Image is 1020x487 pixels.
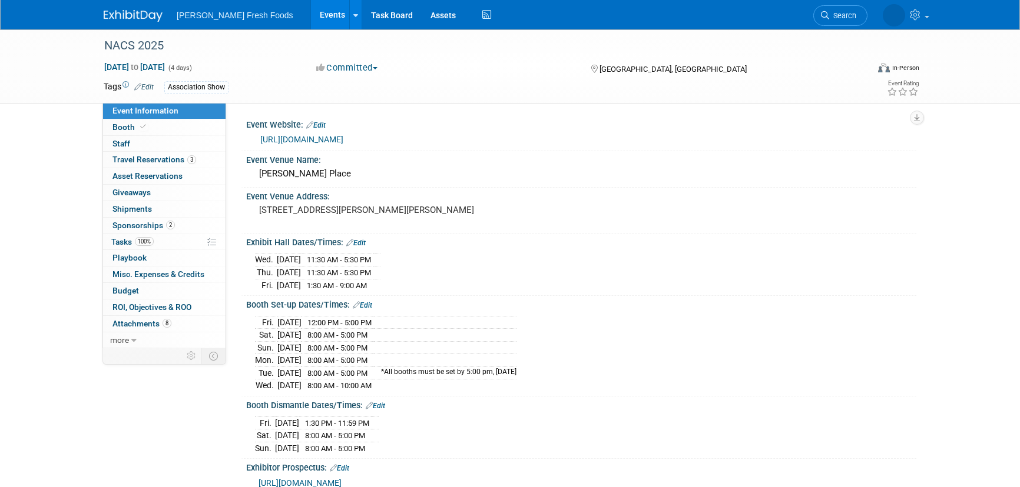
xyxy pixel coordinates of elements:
[246,459,916,474] div: Exhibitor Prospectus:
[277,329,302,342] td: [DATE]
[112,204,152,214] span: Shipments
[112,171,183,181] span: Asset Reservations
[255,316,277,329] td: Fri.
[112,286,139,295] span: Budget
[307,369,367,378] span: 8:00 AM - 5:00 PM
[167,64,192,72] span: (4 days)
[103,185,226,201] a: Giveaways
[100,35,850,56] div: NACS 2025
[187,155,196,164] span: 3
[312,62,382,74] button: Committed
[798,61,919,79] div: Event Format
[103,250,226,266] a: Playbook
[307,331,367,339] span: 8:00 AM - 5:00 PM
[104,62,165,72] span: [DATE] [DATE]
[164,81,228,94] div: Association Show
[307,255,371,264] span: 11:30 AM - 5:30 PM
[374,366,516,379] td: *All booths must be set by 5:00 pm, [DATE]
[112,106,178,115] span: Event Information
[255,442,275,454] td: Sun.
[112,139,130,148] span: Staff
[277,379,302,392] td: [DATE]
[104,10,163,22] img: ExhibitDay
[104,81,154,94] td: Tags
[277,341,302,354] td: [DATE]
[112,122,148,132] span: Booth
[305,444,365,453] span: 8:00 AM - 5:00 PM
[366,402,385,410] a: Edit
[246,188,916,202] div: Event Venue Address:
[887,81,919,86] div: Event Rating
[103,136,226,152] a: Staff
[277,279,301,291] td: [DATE]
[307,268,371,277] span: 11:30 AM - 5:30 PM
[255,379,277,392] td: Wed.
[103,119,226,135] a: Booth
[275,416,299,429] td: [DATE]
[260,135,343,144] a: [URL][DOMAIN_NAME]
[255,329,277,342] td: Sat.
[255,429,275,442] td: Sat.
[255,253,277,266] td: Wed.
[112,188,151,197] span: Giveaways
[813,5,867,26] a: Search
[110,335,129,345] span: more
[103,168,226,184] a: Asset Reservations
[892,64,919,72] div: In-Person
[353,301,372,309] a: Edit
[259,205,512,215] pre: [STREET_ADDRESS][PERSON_NAME][PERSON_NAME]
[103,316,226,332] a: Attachments8
[600,65,747,74] span: [GEOGRAPHIC_DATA], [GEOGRAPHIC_DATA]
[181,348,202,363] td: Personalize Event Tab Strip
[103,266,226,282] a: Misc. Expenses & Credits
[103,299,226,315] a: ROI, Objectives & ROO
[166,221,175,229] span: 2
[255,165,908,183] div: [PERSON_NAME] Place
[140,124,146,130] i: Booth reservation complete
[112,155,196,164] span: Travel Reservations
[255,341,277,354] td: Sun.
[878,63,890,72] img: Format-Inperson.png
[307,381,372,390] span: 8:00 AM - 10:00 AM
[307,318,372,327] span: 12:00 PM - 5:00 PM
[103,283,226,299] a: Budget
[135,237,154,246] span: 100%
[103,234,226,250] a: Tasks100%
[163,319,171,328] span: 8
[112,269,204,279] span: Misc. Expenses & Credits
[277,266,301,279] td: [DATE]
[134,83,154,91] a: Edit
[275,442,299,454] td: [DATE]
[177,11,293,20] span: [PERSON_NAME] Fresh Foods
[202,348,226,363] td: Toggle Event Tabs
[103,218,226,234] a: Sponsorships2
[111,237,154,246] span: Tasks
[103,201,226,217] a: Shipments
[246,234,916,249] div: Exhibit Hall Dates/Times:
[883,4,905,26] img: Courtney Law
[112,302,191,312] span: ROI, Objectives & ROO
[307,356,367,365] span: 8:00 AM - 5:00 PM
[255,416,275,429] td: Fri.
[277,253,301,266] td: [DATE]
[246,296,916,311] div: Booth Set-up Dates/Times:
[306,121,326,129] a: Edit
[277,316,302,329] td: [DATE]
[103,103,226,119] a: Event Information
[103,332,226,348] a: more
[255,266,277,279] td: Thu.
[129,62,140,72] span: to
[112,319,171,328] span: Attachments
[112,253,147,262] span: Playbook
[305,431,365,440] span: 8:00 AM - 5:00 PM
[277,366,302,379] td: [DATE]
[255,279,277,291] td: Fri.
[103,152,226,168] a: Travel Reservations3
[246,151,916,166] div: Event Venue Name:
[307,281,367,290] span: 1:30 AM - 9:00 AM
[277,354,302,367] td: [DATE]
[246,396,916,412] div: Booth Dismantle Dates/Times:
[346,239,366,247] a: Edit
[255,366,277,379] td: Tue.
[255,354,277,367] td: Mon.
